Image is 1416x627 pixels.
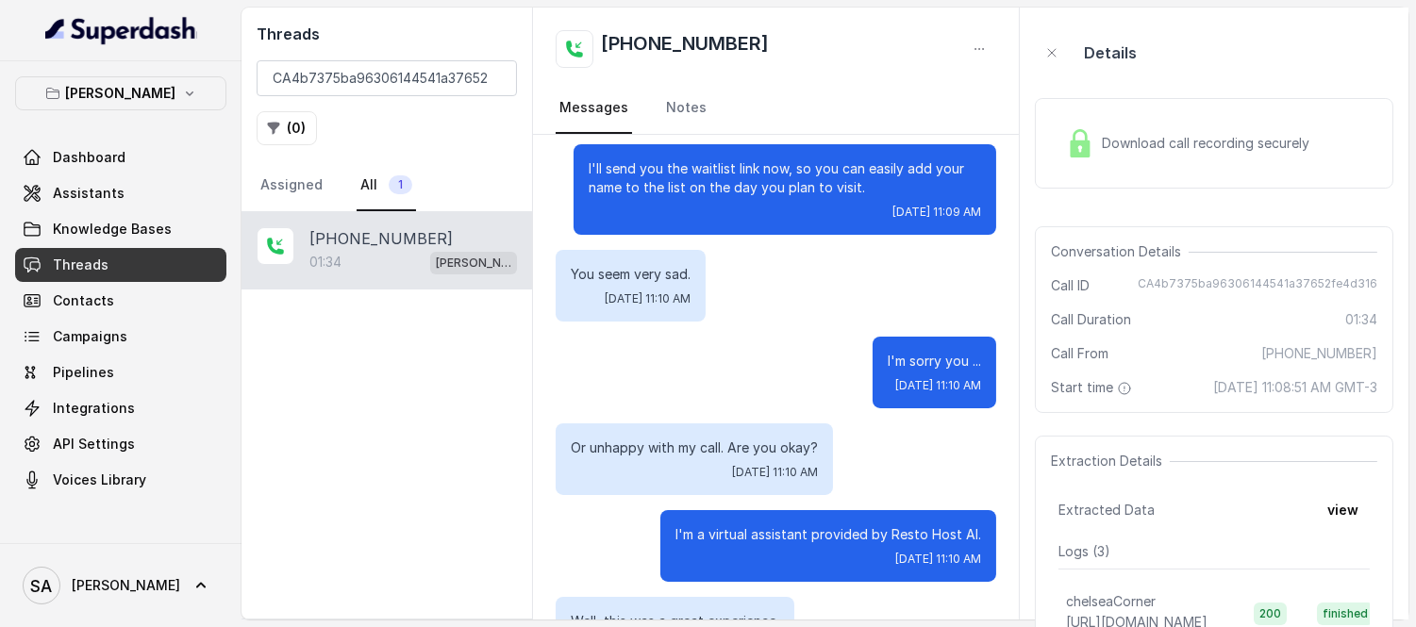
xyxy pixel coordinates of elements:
p: [PERSON_NAME] [66,82,176,105]
a: Assistants [15,176,226,210]
span: Call Duration [1051,310,1131,329]
span: Threads [53,256,108,274]
a: Pipelines [15,355,226,389]
span: Extracted Data [1058,501,1155,520]
span: Call From [1051,344,1108,363]
button: view [1316,493,1370,527]
span: [DATE] 11:10 AM [605,291,691,306]
span: Contacts [53,291,114,310]
p: chelseaCorner [1066,592,1156,611]
span: Pipelines [53,363,114,382]
span: Campaigns [53,327,127,346]
span: [DATE] 11:08:51 AM GMT-3 [1213,378,1377,397]
a: Messages [556,83,632,134]
p: I'm a virtual assistant provided by Resto Host AI. [675,525,981,544]
span: Download call recording securely [1102,134,1317,153]
p: I'm sorry you ... [888,352,981,371]
a: Integrations [15,391,226,425]
h2: Threads [257,23,517,45]
nav: Tabs [257,160,517,211]
img: Lock Icon [1066,129,1094,157]
span: Integrations [53,399,135,418]
span: finished [1317,602,1374,625]
a: Threads [15,248,226,282]
span: Extraction Details [1051,452,1170,470]
span: Call ID [1051,276,1090,295]
a: Contacts [15,284,226,318]
span: 200 [1254,602,1287,625]
span: [DATE] 11:10 AM [895,552,981,567]
a: Voices Library [15,463,226,497]
button: [PERSON_NAME] [15,76,226,110]
p: Logs ( 3 ) [1058,542,1370,561]
a: Notes [662,83,710,134]
span: [DATE] 11:10 AM [732,465,818,480]
span: [PHONE_NUMBER] [1261,344,1377,363]
button: (0) [257,111,317,145]
span: 01:34 [1345,310,1377,329]
text: SA [31,576,53,596]
span: Dashboard [53,148,125,167]
p: 01:34 [309,253,342,272]
p: [PERSON_NAME] [436,254,511,272]
p: [PHONE_NUMBER] [309,227,453,250]
p: You seem very sad. [571,265,691,284]
a: Knowledge Bases [15,212,226,246]
a: Dashboard [15,140,226,174]
span: Conversation Details [1051,242,1189,261]
a: Assigned [257,160,326,211]
span: Knowledge Bases [53,220,172,239]
span: Voices Library [53,470,146,489]
span: [DATE] 11:09 AM [892,205,981,220]
input: Search by Call ID or Phone Number [257,60,517,96]
h2: [PHONE_NUMBER] [601,30,769,68]
span: CA4b7375ba96306144541a37652fe4d316 [1138,276,1377,295]
img: light.svg [45,15,197,45]
span: [PERSON_NAME] [72,576,180,595]
a: API Settings [15,427,226,461]
span: API Settings [53,435,135,454]
a: Campaigns [15,320,226,354]
p: Or unhappy with my call. Are you okay? [571,438,818,457]
span: Start time [1051,378,1136,397]
nav: Tabs [556,83,995,134]
span: [DATE] 11:10 AM [895,378,981,393]
a: [PERSON_NAME] [15,559,226,612]
p: Details [1084,41,1137,64]
p: I'll send you the waitlist link now, so you can easily add your name to the list on the day you p... [589,159,981,197]
span: Assistants [53,184,125,203]
span: 1 [389,175,412,194]
a: All1 [357,160,416,211]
